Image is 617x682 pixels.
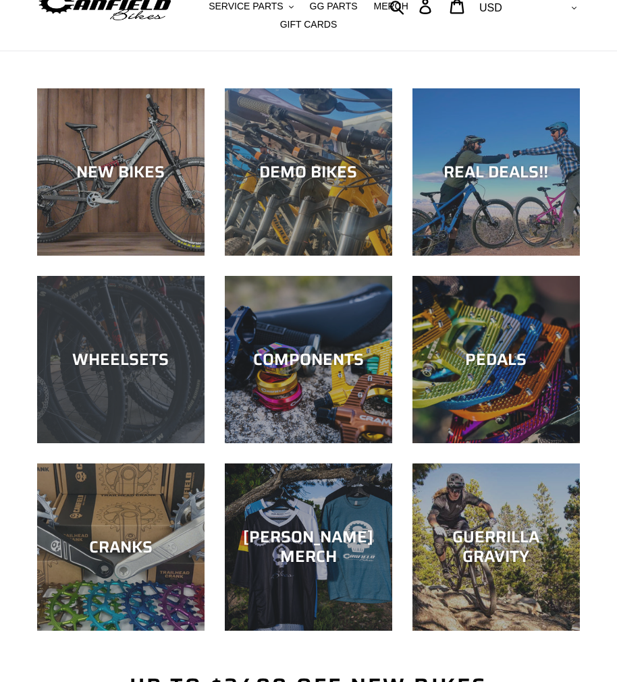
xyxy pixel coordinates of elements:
span: GIFT CARDS [280,19,338,30]
div: COMPONENTS [225,350,392,370]
span: SERVICE PARTS [209,1,283,12]
div: NEW BIKES [37,163,205,182]
div: DEMO BIKES [225,163,392,182]
div: REAL DEALS!! [412,163,580,182]
a: WHEELSETS [37,276,205,443]
div: [PERSON_NAME] MERCH [225,528,392,567]
a: PEDALS [412,276,580,443]
a: [PERSON_NAME] MERCH [225,463,392,631]
span: GG PARTS [310,1,358,12]
a: REAL DEALS!! [412,88,580,256]
a: COMPONENTS [225,276,392,443]
div: GUERRILLA GRAVITY [412,528,580,567]
div: PEDALS [412,350,580,370]
a: DEMO BIKES [225,88,392,256]
div: WHEELSETS [37,350,205,370]
a: CRANKS [37,463,205,631]
a: GUERRILLA GRAVITY [412,463,580,631]
a: GIFT CARDS [273,16,344,34]
a: NEW BIKES [37,88,205,256]
span: MERCH [373,1,408,12]
div: CRANKS [37,538,205,557]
